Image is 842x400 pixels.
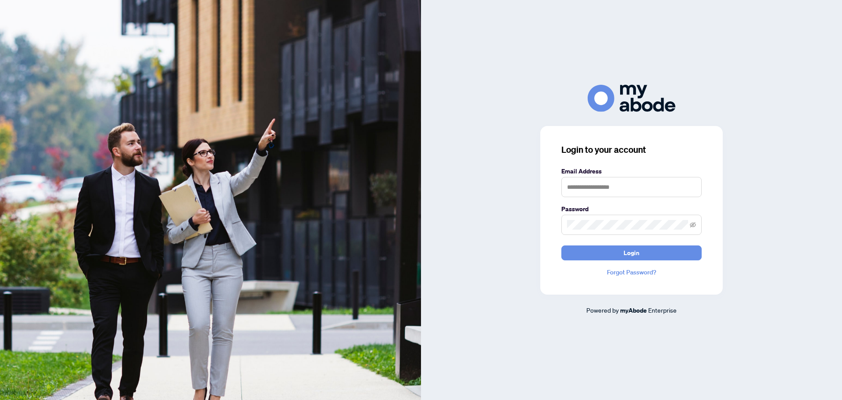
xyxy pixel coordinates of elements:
[648,306,677,314] span: Enterprise
[690,222,696,228] span: eye-invisible
[561,267,702,277] a: Forgot Password?
[561,204,702,214] label: Password
[561,245,702,260] button: Login
[620,306,647,315] a: myAbode
[624,246,639,260] span: Login
[588,85,675,112] img: ma-logo
[561,144,702,156] h3: Login to your account
[561,166,702,176] label: Email Address
[586,306,619,314] span: Powered by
